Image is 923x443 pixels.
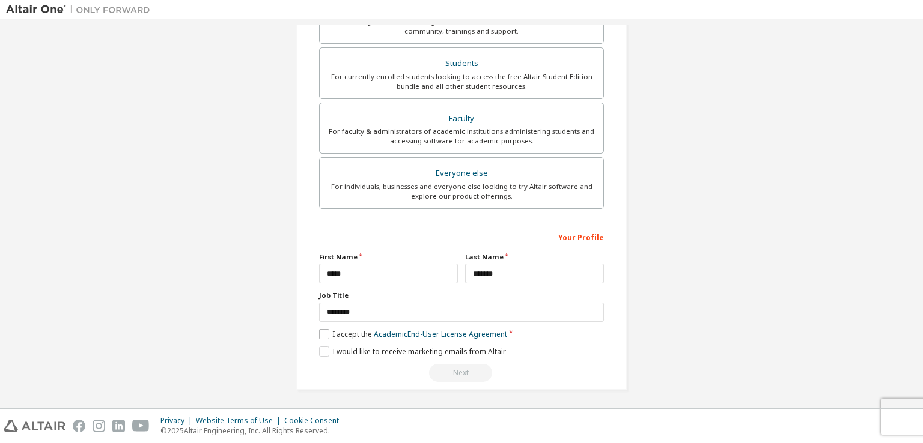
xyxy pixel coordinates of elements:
div: Your Profile [319,227,604,246]
div: Website Terms of Use [196,416,284,426]
img: linkedin.svg [112,420,125,432]
label: First Name [319,252,458,262]
label: I accept the [319,329,507,339]
label: I would like to receive marketing emails from Altair [319,346,506,357]
div: Privacy [160,416,196,426]
a: Academic End-User License Agreement [374,329,507,339]
p: © 2025 Altair Engineering, Inc. All Rights Reserved. [160,426,346,436]
img: youtube.svg [132,420,150,432]
img: facebook.svg [73,420,85,432]
div: For individuals, businesses and everyone else looking to try Altair software and explore our prod... [327,182,596,201]
label: Job Title [319,291,604,300]
div: For currently enrolled students looking to access the free Altair Student Edition bundle and all ... [327,72,596,91]
div: For existing customers looking to access software downloads, HPC resources, community, trainings ... [327,17,596,36]
div: Cookie Consent [284,416,346,426]
div: Faculty [327,110,596,127]
img: Altair One [6,4,156,16]
img: instagram.svg [93,420,105,432]
div: For faculty & administrators of academic institutions administering students and accessing softwa... [327,127,596,146]
img: altair_logo.svg [4,420,65,432]
label: Last Name [465,252,604,262]
div: Everyone else [327,165,596,182]
div: Students [327,55,596,72]
div: Read and acccept EULA to continue [319,364,604,382]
